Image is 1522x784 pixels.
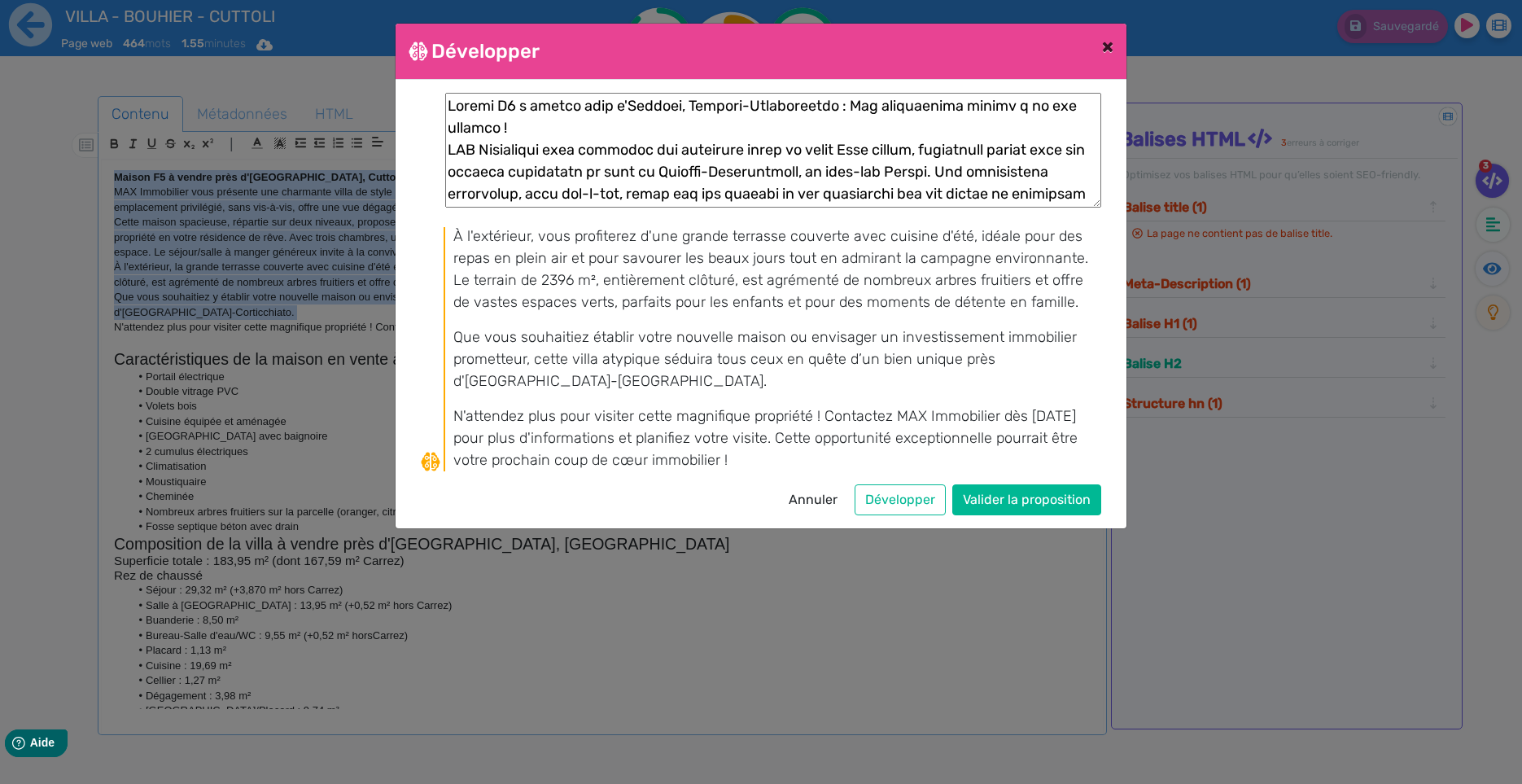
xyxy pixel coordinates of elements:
p: À l'extérieur, vous profiterez d'une grande terrasse couverte avec cuisine d'été, idéale pour des... [453,226,1100,313]
span: × [1102,35,1113,58]
p: Que vous souhaitiez établir votre nouvelle maison ou envisager un investissement immobilier prome... [453,326,1100,392]
h4: Développer [409,37,540,66]
button: Close [1089,24,1126,69]
button: Annuler [778,484,848,515]
span: Aide [83,13,107,26]
button: Développer [855,484,946,515]
p: N'attendez plus pour visiter cette magnifique propriété ! Contactez MAX Immobilier dès [DATE] pou... [453,407,1078,469]
button: Valider la proposition [952,484,1101,515]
